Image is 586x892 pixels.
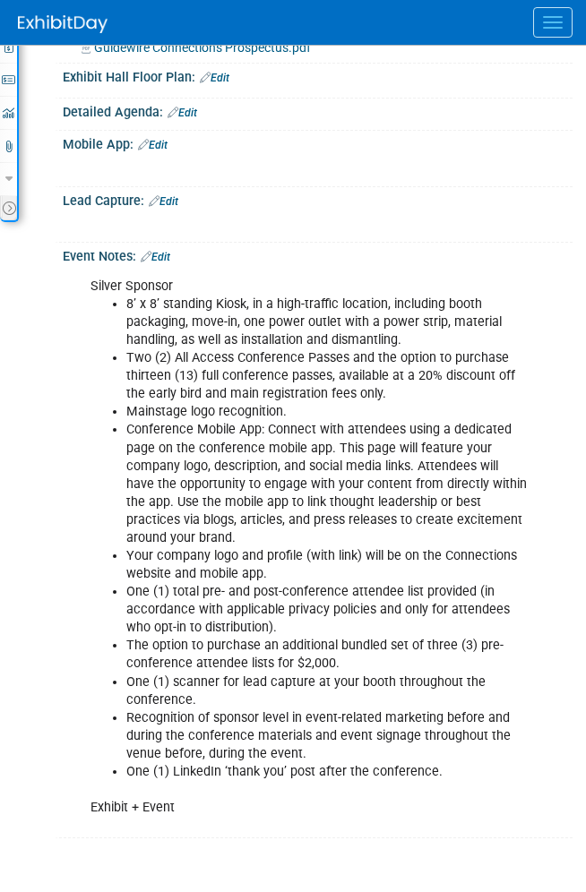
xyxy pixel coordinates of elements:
button: Menu [533,7,573,38]
li: Two (2) All Access Conference Passes and the option to purchase thirteen (13) full conference pas... [126,349,529,403]
td: Toggle Event Tabs [3,196,17,219]
li: One (1) total pre- and post-conference attendee list provided (in accordance with applicable priv... [126,583,529,637]
a: Edit [200,72,229,84]
span: Guidewire Connections Prospectus.pdf [94,40,311,55]
div: Exhibit Hall Floor Plan: [63,64,573,87]
div: Mobile App: [63,131,573,154]
li: 8’ x 8’ standing Kiosk, in a high-traffic location, including booth packaging, move-in, one power... [126,296,529,349]
li: One (1) scanner for lead capture at your booth throughout the conference. [126,673,529,709]
div: Lead Capture: [63,187,573,210]
li: Your company logo and profile (with link) will be on the Connections website and mobile app. [126,547,529,583]
div: Event Notes: [63,243,573,266]
div: Detailed Agenda: [63,99,573,122]
a: Edit [168,107,197,119]
li: Recognition of sponsor level in event-related marketing before and during the conference material... [126,709,529,763]
a: Edit [138,139,168,151]
div: Silver Sponsor Exhibit + Event [78,269,539,826]
a: Guidewire Connections Prospectus.pdf [82,40,311,55]
li: Conference Mobile App: Connect with attendees using a dedicated page on the conference mobile app... [126,421,529,547]
a: Edit [149,195,178,208]
li: One (1) LinkedIn ‘thank you’ post after the conference. [126,763,529,781]
img: ExhibitDay [18,15,108,33]
li: The option to purchase an additional bundled set of three (3) pre-conference attendee lists for $... [126,637,529,673]
li: Mainstage logo recognition. [126,403,529,421]
a: Edit [141,251,170,263]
